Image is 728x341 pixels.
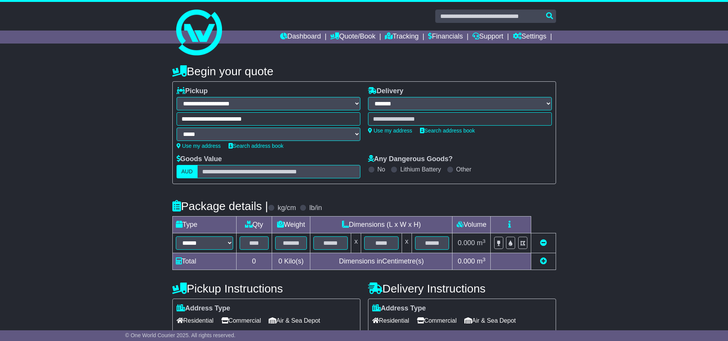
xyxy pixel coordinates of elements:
h4: Pickup Instructions [172,282,360,295]
span: 0.000 [458,257,475,265]
a: Remove this item [540,239,547,247]
label: Any Dangerous Goods? [368,155,453,163]
span: Residential [177,315,214,326]
td: Type [172,217,236,233]
td: Kilo(s) [272,253,310,270]
span: m [477,257,486,265]
a: Search address book [420,128,475,134]
sup: 3 [483,257,486,262]
span: © One World Courier 2025. All rights reserved. [125,332,236,338]
a: Use my address [368,128,412,134]
td: x [351,233,361,253]
td: Dimensions (L x W x H) [310,217,452,233]
a: Use my address [177,143,221,149]
h4: Package details | [172,200,268,212]
a: Settings [513,31,546,44]
label: Address Type [372,304,426,313]
span: Commercial [417,315,457,326]
a: Add new item [540,257,547,265]
td: 0 [236,253,272,270]
span: Air & Sea Depot [269,315,320,326]
a: Financials [428,31,463,44]
span: Residential [372,315,409,326]
td: Dimensions in Centimetre(s) [310,253,452,270]
label: Pickup [177,87,208,95]
td: Weight [272,217,310,233]
label: Address Type [177,304,230,313]
label: No [378,166,385,173]
a: Quote/Book [330,31,375,44]
label: Goods Value [177,155,222,163]
label: AUD [177,165,198,178]
h4: Delivery Instructions [368,282,556,295]
label: Other [456,166,472,173]
span: m [477,239,486,247]
label: Lithium Battery [400,166,441,173]
label: Delivery [368,87,404,95]
a: Dashboard [280,31,321,44]
span: Commercial [221,315,261,326]
a: Tracking [385,31,418,44]
span: Air & Sea Depot [464,315,516,326]
td: x [402,233,412,253]
label: lb/in [309,204,322,212]
td: Qty [236,217,272,233]
a: Support [472,31,503,44]
label: kg/cm [277,204,296,212]
span: 0 [278,257,282,265]
h4: Begin your quote [172,65,556,78]
td: Total [172,253,236,270]
a: Search address book [229,143,284,149]
sup: 3 [483,238,486,244]
span: 0.000 [458,239,475,247]
td: Volume [452,217,491,233]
